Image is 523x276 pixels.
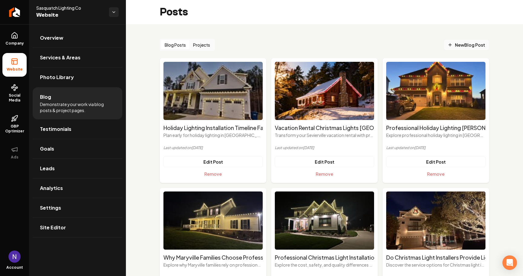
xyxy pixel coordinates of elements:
p: Last updated on [DATE] [163,145,263,150]
span: Social Media [2,93,27,103]
span: Photo Library [40,74,74,81]
a: Services & Areas [33,48,122,67]
p: Discover the service options for Christmas light installations in [GEOGRAPHIC_DATA]. Learn if ins... [386,262,485,268]
span: New Blog Post [448,42,485,48]
button: Remove [275,168,374,179]
button: Remove [163,168,263,179]
a: Testimonials [33,119,122,139]
span: Sasquatch Lighting Co [36,5,104,11]
span: Ads [8,155,21,160]
span: Goals [40,145,54,152]
a: Edit Post [163,156,263,167]
h2: Do Christmas Light Installers Provide Lights? Complete Service Guide [GEOGRAPHIC_DATA] [386,253,485,262]
p: Explore why Maryville families rely on professional Christmas light installation to ensure sparkl... [163,262,263,268]
span: Services & Areas [40,54,81,61]
span: Company [3,41,26,46]
a: Leads [33,159,122,178]
h2: Vacation Rental Christmas Lights [GEOGRAPHIC_DATA] [GEOGRAPHIC_DATA]: Boost Holiday Bookings [275,124,374,132]
a: Analytics [33,178,122,198]
a: Edit Post [275,156,374,167]
span: Overview [40,34,63,42]
h2: Holiday Lighting Installation Timeline Farragut [US_STATE]: When to Schedule Services [163,124,263,132]
button: Ads [2,141,27,165]
img: Professional Christmas Light Installation vs DIY: Cost and Safety Comparison Farragut's featured ... [275,191,374,250]
p: Explore the cost, safety, and quality differences between professional and DIY Christmas light in... [275,262,374,268]
img: Rebolt Logo [9,7,20,17]
span: Site Editor [40,224,66,231]
span: Leads [40,165,55,172]
span: Website [36,11,104,19]
a: NewBlog Post [444,39,489,50]
span: Settings [40,204,61,211]
span: GBP Optimizer [2,124,27,134]
span: Analytics [40,185,63,192]
a: Overview [33,28,122,48]
a: Goals [33,139,122,158]
p: Last updated on [DATE] [386,145,485,150]
a: Site Editor [33,218,122,237]
img: Professional Holiday Lighting Bearden Tennessee: Neighborhood Christmas Services's featured image [386,62,485,120]
p: Last updated on [DATE] [275,145,374,150]
button: Open user button [8,251,21,263]
span: Account [6,265,23,270]
span: Website [4,67,25,72]
img: Holiday Lighting Installation Timeline Farragut Tennessee: When to Schedule Services's featured i... [163,62,263,120]
a: Company [2,27,27,51]
h2: Professional Christmas Light Installation vs DIY: Cost and Safety Comparison Farragut [275,253,374,262]
h2: Why Maryville Families Choose Professional Christmas Light Installation [163,253,263,262]
p: Plan early for holiday lighting in [GEOGRAPHIC_DATA], [US_STATE], to secure premium service and e... [163,132,263,138]
img: Nick Richards [8,251,21,263]
span: Blog [40,93,51,101]
img: Do Christmas Light Installers Provide Lights? Complete Service Guide Maryville's featured image [386,191,485,250]
button: Projects [189,40,214,50]
p: Transform your Sevierville vacation rental with professional Christmas lights to attract holiday ... [275,132,374,138]
div: Open Intercom Messenger [502,255,517,270]
a: Social Media [2,79,27,108]
a: Edit Post [386,156,485,167]
a: GBP Optimizer [2,110,27,138]
button: Blog Posts [161,40,189,50]
button: Remove [386,168,485,179]
p: Explore professional holiday lighting in [GEOGRAPHIC_DATA], [GEOGRAPHIC_DATA], where expert insta... [386,132,485,138]
img: Vacation Rental Christmas Lights Sevierville TN: Boost Holiday Bookings's featured image [275,62,374,120]
img: Why Maryville Families Choose Professional Christmas Light Installation's featured image [163,191,263,250]
a: Photo Library [33,68,122,87]
a: Settings [33,198,122,218]
span: Testimonials [40,125,71,133]
h2: Posts [160,6,188,18]
h2: Professional Holiday Lighting [PERSON_NAME] [US_STATE]: Neighborhood Christmas Services [386,124,485,132]
span: Demonstrate your work via blog posts & project pages. [40,101,115,113]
